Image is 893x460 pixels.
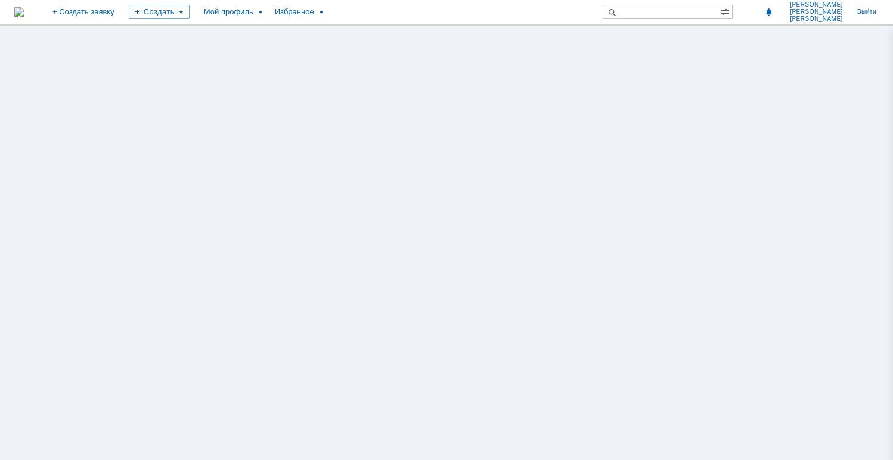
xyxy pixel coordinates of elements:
[129,5,190,19] div: Создать
[790,8,843,16] span: [PERSON_NAME]
[790,1,843,8] span: [PERSON_NAME]
[14,7,24,17] a: Перейти на домашнюю страницу
[14,7,24,17] img: logo
[720,5,732,17] span: Расширенный поиск
[790,16,843,23] span: [PERSON_NAME]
